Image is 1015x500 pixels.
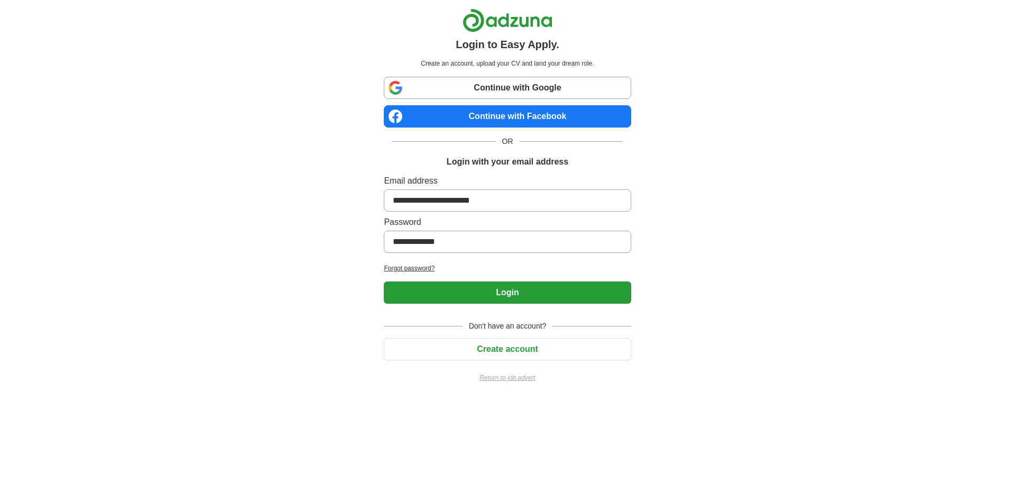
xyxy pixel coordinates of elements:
h1: Login to Easy Apply. [456,37,559,52]
span: OR [496,136,520,147]
label: Email address [384,175,631,187]
button: Login [384,281,631,304]
button: Create account [384,338,631,360]
a: Continue with Facebook [384,105,631,128]
a: Create account [384,344,631,353]
a: Forgot password? [384,263,631,273]
span: Don't have an account? [463,321,553,332]
p: Create an account, upload your CV and land your dream role. [386,59,629,68]
label: Password [384,216,631,229]
h1: Login with your email address [447,156,568,168]
a: Continue with Google [384,77,631,99]
a: Return to job advert [384,373,631,383]
img: Adzuna logo [463,8,552,32]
